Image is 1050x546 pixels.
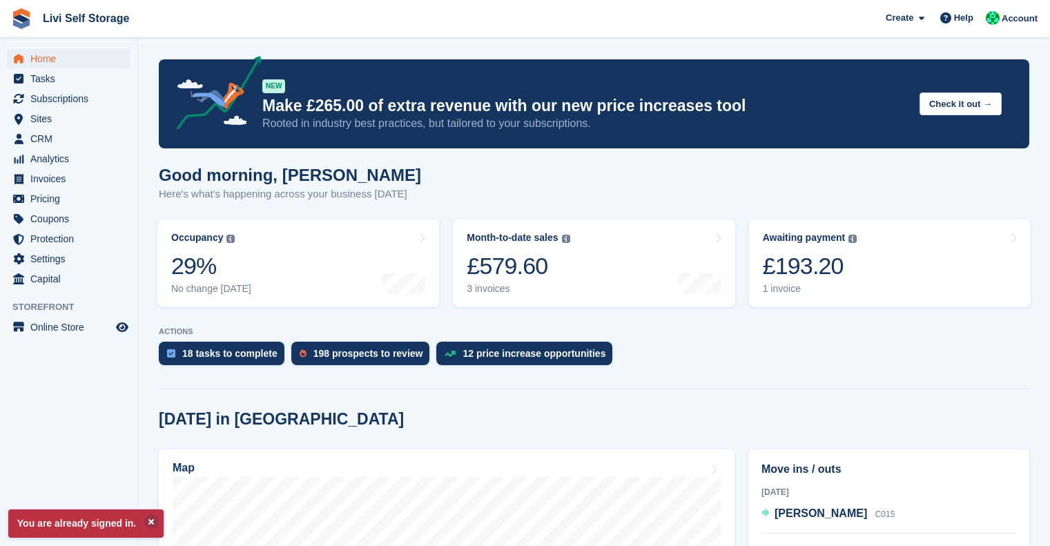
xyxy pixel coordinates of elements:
a: menu [7,89,130,108]
img: prospect-51fa495bee0391a8d652442698ab0144808aea92771e9ea1ae160a38d050c398.svg [300,349,307,358]
div: [DATE] [761,486,1016,498]
span: Protection [30,229,113,248]
span: Online Store [30,318,113,337]
a: 198 prospects to review [291,342,437,372]
p: Rooted in industry best practices, but tailored to your subscriptions. [262,116,908,131]
div: 29% [171,252,251,280]
span: Tasks [30,69,113,88]
span: Storefront [12,300,137,314]
a: Awaiting payment £193.20 1 invoice [749,220,1031,307]
button: Check it out → [920,92,1002,115]
a: menu [7,169,130,188]
a: [PERSON_NAME] C015 [761,505,895,523]
span: Account [1002,12,1038,26]
div: 3 invoices [467,283,570,295]
a: menu [7,229,130,248]
p: ACTIONS [159,327,1029,336]
img: icon-info-grey-7440780725fd019a000dd9b08b2336e03edf1995a4989e88bcd33f0948082b44.svg [562,235,570,243]
h2: Move ins / outs [761,461,1016,478]
a: Occupancy 29% No change [DATE] [157,220,439,307]
a: menu [7,129,130,148]
span: C015 [875,509,895,519]
img: stora-icon-8386f47178a22dfd0bd8f6a31ec36ba5ce8667c1dd55bd0f319d3a0aa187defe.svg [11,8,32,29]
h2: [DATE] in [GEOGRAPHIC_DATA] [159,410,404,429]
div: Month-to-date sales [467,232,558,244]
a: menu [7,69,130,88]
img: Joe Robertson [986,11,1000,25]
div: £579.60 [467,252,570,280]
a: Livi Self Storage [37,7,135,30]
span: Pricing [30,189,113,208]
a: menu [7,49,130,68]
span: Invoices [30,169,113,188]
span: [PERSON_NAME] [775,507,867,519]
h2: Map [173,462,195,474]
div: Awaiting payment [763,232,846,244]
span: Home [30,49,113,68]
span: Subscriptions [30,89,113,108]
img: task-75834270c22a3079a89374b754ae025e5fb1db73e45f91037f5363f120a921f8.svg [167,349,175,358]
a: menu [7,318,130,337]
a: Month-to-date sales £579.60 3 invoices [453,220,735,307]
a: 12 price increase opportunities [436,342,619,372]
h1: Good morning, [PERSON_NAME] [159,166,421,184]
a: menu [7,189,130,208]
img: price-adjustments-announcement-icon-8257ccfd72463d97f412b2fc003d46551f7dbcb40ab6d574587a9cd5c0d94... [165,56,262,135]
span: CRM [30,129,113,148]
a: menu [7,209,130,228]
a: menu [7,269,130,289]
div: 12 price increase opportunities [463,348,605,359]
p: You are already signed in. [8,509,164,538]
span: Coupons [30,209,113,228]
a: menu [7,249,130,269]
img: icon-info-grey-7440780725fd019a000dd9b08b2336e03edf1995a4989e88bcd33f0948082b44.svg [226,235,235,243]
a: menu [7,149,130,168]
a: 18 tasks to complete [159,342,291,372]
a: menu [7,109,130,128]
span: Sites [30,109,113,128]
p: Make £265.00 of extra revenue with our new price increases tool [262,96,908,116]
span: Analytics [30,149,113,168]
span: Settings [30,249,113,269]
span: Help [954,11,973,25]
span: Capital [30,269,113,289]
div: 18 tasks to complete [182,348,278,359]
p: Here's what's happening across your business [DATE] [159,186,421,202]
div: £193.20 [763,252,857,280]
div: NEW [262,79,285,93]
span: Create [886,11,913,25]
div: No change [DATE] [171,283,251,295]
div: Occupancy [171,232,223,244]
a: Preview store [114,319,130,335]
img: price_increase_opportunities-93ffe204e8149a01c8c9dc8f82e8f89637d9d84a8eef4429ea346261dce0b2c0.svg [445,351,456,357]
div: 1 invoice [763,283,857,295]
img: icon-info-grey-7440780725fd019a000dd9b08b2336e03edf1995a4989e88bcd33f0948082b44.svg [848,235,857,243]
div: 198 prospects to review [313,348,423,359]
